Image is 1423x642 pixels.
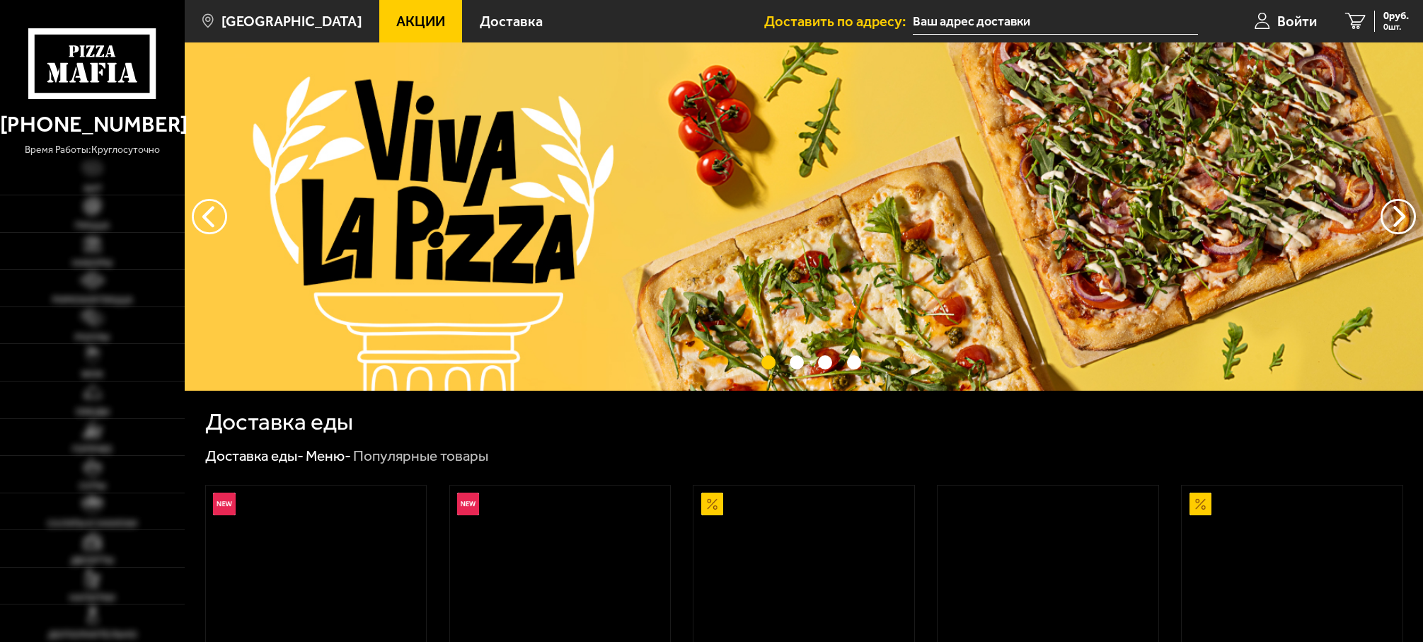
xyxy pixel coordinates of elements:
h1: Доставка еды [205,411,353,435]
span: Доставить по адресу: [764,14,913,28]
span: Салаты и закуски [47,519,137,529]
button: точки переключения [790,355,804,369]
button: предыдущий [1381,199,1416,234]
div: Популярные товары [353,446,488,465]
img: Новинка [213,493,235,515]
span: Наборы [72,258,113,268]
span: [GEOGRAPHIC_DATA] [221,14,362,28]
span: Пицца [75,221,110,231]
span: WOK [81,369,103,379]
span: Дополнительно [48,630,137,640]
img: Новинка [457,493,479,515]
span: Доставка [480,14,543,28]
a: Доставка еды- [205,447,304,464]
a: Меню- [306,447,351,464]
span: Супы [79,481,106,491]
span: Войти [1277,14,1317,28]
button: точки переключения [847,355,861,369]
button: следующий [192,199,227,234]
span: Роллы [75,333,110,343]
span: Десерты [71,556,114,566]
span: Горячее [72,445,113,454]
span: Римская пицца [52,295,133,305]
span: Акции [396,14,445,28]
span: 0 шт. [1383,23,1409,32]
img: Акционный [1189,493,1211,515]
span: Напитки [69,593,115,603]
span: 0 руб. [1383,11,1409,21]
input: Ваш адрес доставки [913,8,1197,35]
button: точки переключения [761,355,776,369]
button: точки переключения [818,355,832,369]
span: Хит [83,184,102,194]
img: Акционный [701,493,723,515]
span: Обеды [76,407,110,417]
